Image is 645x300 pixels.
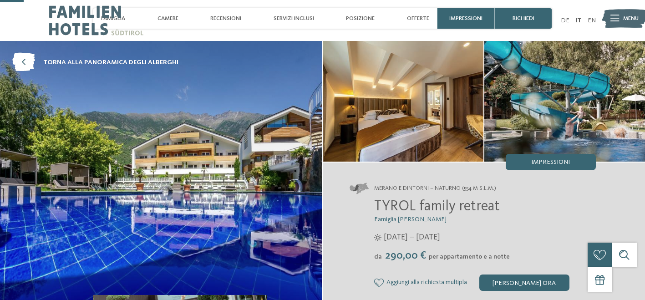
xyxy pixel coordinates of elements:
a: DE [561,17,569,24]
div: [PERSON_NAME] ora [479,275,569,291]
span: Aggiungi alla richiesta multipla [386,279,467,286]
span: torna alla panoramica degli alberghi [43,58,178,67]
span: 290,00 € [383,250,428,261]
a: IT [575,17,581,24]
a: EN [588,17,596,24]
span: [DATE] – [DATE] [384,232,440,243]
span: per appartamento e a notte [429,254,510,260]
span: Impressioni [531,159,570,165]
span: Merano e dintorni – Naturno (554 m s.l.m.) [374,184,496,193]
a: torna alla panoramica degli alberghi [12,53,178,72]
img: Un family hotel a Naturno di gran classe [323,41,484,162]
span: Menu [623,15,639,23]
span: Famiglia [PERSON_NAME] [374,216,447,223]
i: Orari d'apertura estate [374,234,381,241]
span: TYROL family retreat [374,199,500,214]
span: da [374,254,382,260]
img: Un family hotel a Naturno di gran classe [484,41,645,162]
